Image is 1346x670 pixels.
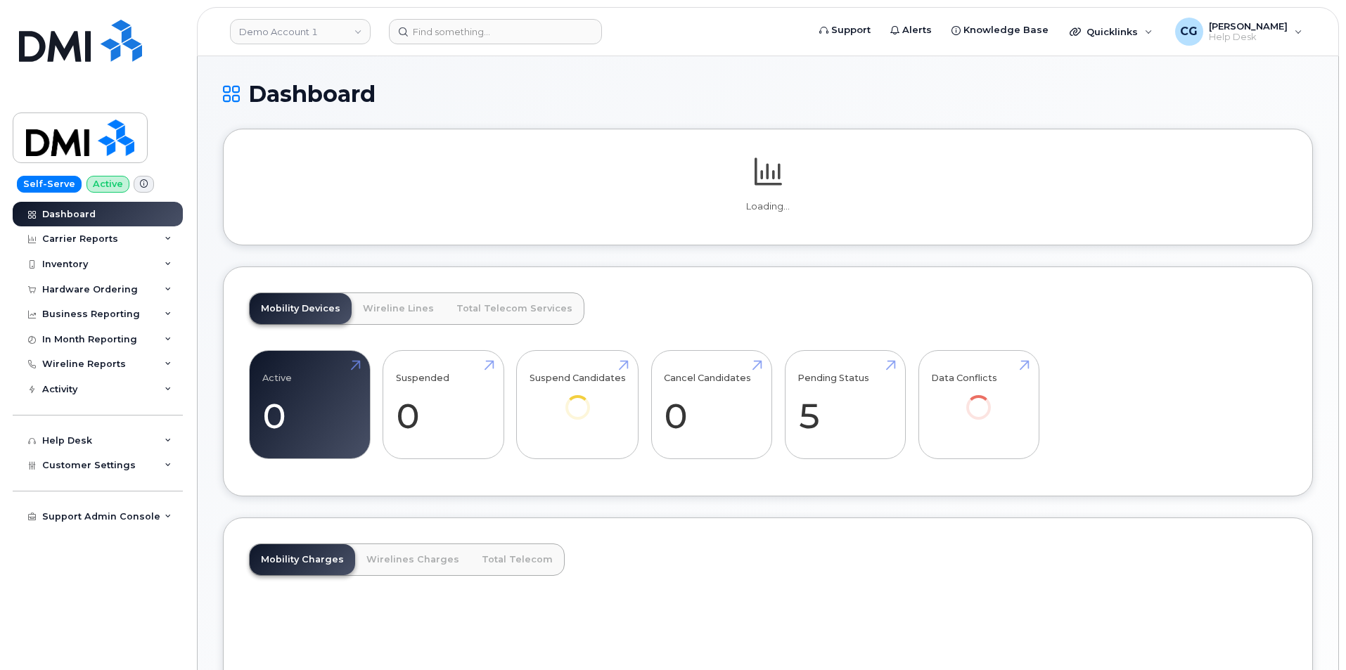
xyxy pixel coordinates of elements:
a: Mobility Charges [250,544,355,575]
a: Suspended 0 [396,359,491,451]
a: Data Conflicts [931,359,1026,439]
a: Total Telecom [470,544,564,575]
a: Active 0 [262,359,357,451]
a: Suspend Candidates [530,359,626,439]
a: Cancel Candidates 0 [664,359,759,451]
a: Pending Status 5 [797,359,892,451]
p: Loading... [249,200,1287,213]
a: Mobility Devices [250,293,352,324]
a: Wireline Lines [352,293,445,324]
h1: Dashboard [223,82,1313,106]
a: Wirelines Charges [355,544,470,575]
a: Total Telecom Services [445,293,584,324]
